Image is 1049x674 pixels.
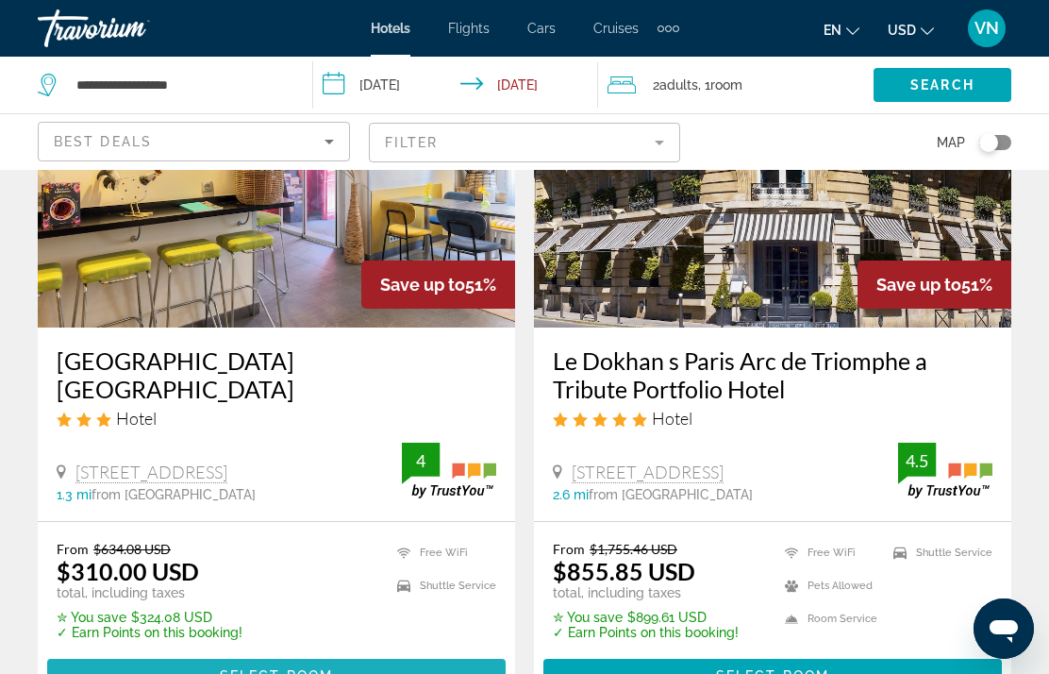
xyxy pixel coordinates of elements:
[534,25,1011,328] img: Hotel image
[38,25,515,328] img: Hotel image
[57,585,242,600] p: total, including taxes
[553,585,739,600] p: total, including taxes
[658,13,679,43] button: Extra navigation items
[54,134,152,149] span: Best Deals
[653,72,698,98] span: 2
[402,449,440,472] div: 4
[313,57,598,113] button: Check-in date: Nov 28, 2025 Check-out date: Dec 1, 2025
[974,19,999,38] span: VN
[92,487,256,502] span: from [GEOGRAPHIC_DATA]
[858,261,1011,309] div: 51%
[598,57,874,113] button: Travelers: 2 adults, 0 children
[553,408,992,429] div: 5 star Hotel
[380,275,465,295] span: Save up to
[888,16,934,43] button: Change currency
[57,487,92,502] span: 1.3 mi
[876,275,961,295] span: Save up to
[937,129,965,156] span: Map
[369,122,681,163] button: Filter
[54,130,334,153] mat-select: Sort by
[898,443,992,498] img: trustyou-badge.svg
[553,346,992,403] a: Le Dokhan s Paris Arc de Triomphe a Tribute Portfolio Hotel
[553,625,739,640] p: ✓ Earn Points on this booking!
[93,541,171,557] del: $634.08 USD
[57,408,496,429] div: 3 star Hotel
[553,541,585,557] span: From
[698,72,742,98] span: , 1
[388,574,496,598] li: Shuttle Service
[361,261,515,309] div: 51%
[589,487,753,502] span: from [GEOGRAPHIC_DATA]
[553,487,589,502] span: 2.6 mi
[824,16,859,43] button: Change language
[962,8,1011,48] button: User Menu
[527,21,556,36] a: Cars
[898,449,936,472] div: 4.5
[824,23,841,38] span: en
[448,21,490,36] a: Flights
[57,610,242,625] p: $324.08 USD
[116,408,157,429] span: Hotel
[593,21,639,36] a: Cruises
[710,77,742,93] span: Room
[57,541,89,557] span: From
[910,77,974,93] span: Search
[965,134,1011,151] button: Toggle map
[659,77,698,93] span: Adults
[57,610,126,625] span: ✮ You save
[57,625,242,640] p: ✓ Earn Points on this booking!
[974,598,1034,659] iframe: Button to launch messaging window
[553,557,695,585] ins: $855.85 USD
[371,21,410,36] a: Hotels
[57,557,199,585] ins: $310.00 USD
[775,574,884,598] li: Pets Allowed
[888,23,916,38] span: USD
[553,610,739,625] p: $899.61 USD
[874,68,1011,102] button: Search
[652,408,692,429] span: Hotel
[775,607,884,631] li: Room Service
[553,610,623,625] span: ✮ You save
[38,4,226,53] a: Travorium
[775,541,884,564] li: Free WiFi
[57,346,496,403] a: [GEOGRAPHIC_DATA] [GEOGRAPHIC_DATA]
[590,541,677,557] del: $1,755.46 USD
[884,541,992,564] li: Shuttle Service
[388,541,496,564] li: Free WiFi
[402,443,496,498] img: trustyou-badge.svg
